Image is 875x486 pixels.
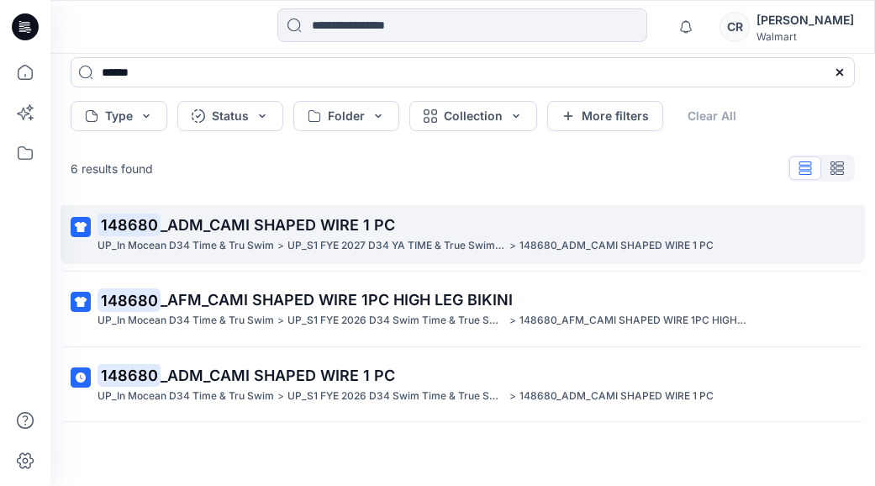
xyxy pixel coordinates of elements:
p: 148680_ADM_CAMI SHAPED WIRE 1 PC [519,388,714,405]
a: 148680_ADM_CAMI SHAPED WIRE 1 PCUP_In Mocean D34 Time & Tru Swim>UP_S1 FYE 2026 D34 Swim Time & T... [61,354,865,415]
a: 148680_AFM_CAMI SHAPED WIRE 1PC HIGH LEG BIKINIUP_In Mocean D34 Time & Tru Swim>UP_S1 FYE 2026 D3... [61,278,865,340]
mark: 148680 [98,288,161,312]
mark: 148680 [98,363,161,387]
p: 148680_ADM_CAMI SHAPED WIRE 1 PC [519,237,714,255]
p: UP_In Mocean D34 Time & Tru Swim [98,312,274,330]
button: Folder [293,101,399,131]
div: CR [720,12,750,42]
p: > [509,388,516,405]
button: Collection [409,101,537,131]
div: Walmart [756,30,854,43]
span: _ADM_CAMI SHAPED WIRE 1 PC [161,367,395,384]
p: 148680_AFM_CAMI SHAPED WIRE 1PC HIGH LEG BIKINI [519,312,748,330]
p: > [509,312,516,330]
button: More filters [547,101,663,131]
p: UP_S1 FYE 2026 D34 Swim Time & True Swim InMocean [287,388,506,405]
p: > [509,237,516,255]
p: > [277,237,284,255]
p: UP_In Mocean D34 Time & Tru Swim [98,388,274,405]
span: _AFM_CAMI SHAPED WIRE 1PC HIGH LEG BIKINI [161,291,513,309]
p: 6 results found [71,160,153,177]
p: UP_S1 FYE 2027 D34 YA TIME & True Swim InMocean [287,237,506,255]
p: UP_In Mocean D34 Time & Tru Swim [98,237,274,255]
span: _ADM_CAMI SHAPED WIRE 1 PC [161,216,395,234]
p: > [277,312,284,330]
a: 148680_ADM_CAMI SHAPED WIRE 1 PCUP_In Mocean D34 Time & Tru Swim>UP_S1 FYE 2027 D34 YA TIME & Tru... [61,203,865,265]
p: UP_S1 FYE 2026 D34 Swim Time & True Swim InMocean [287,312,506,330]
p: > [277,388,284,405]
button: Status [177,101,283,131]
div: [PERSON_NAME] [756,10,854,30]
button: Type [71,101,167,131]
mark: 148680 [98,213,161,236]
